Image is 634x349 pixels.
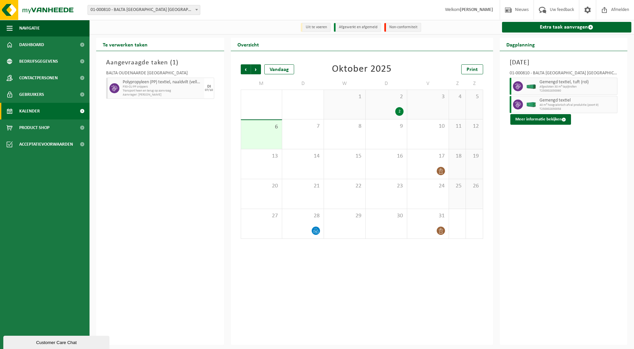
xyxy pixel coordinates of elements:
[366,78,408,90] td: D
[207,85,211,89] div: DI
[460,7,493,12] strong: [PERSON_NAME]
[502,22,632,33] a: Extra taak aanvragen
[19,20,40,36] span: Navigatie
[244,212,279,220] span: 27
[244,153,279,160] span: 13
[327,123,362,130] span: 8
[205,89,213,92] div: 07/10
[369,153,404,160] span: 16
[539,103,616,107] span: 40 m³ hoogcalorisch afval produktie (poort 9)
[96,38,154,51] h2: Te verwerken taken
[334,23,381,32] li: Afgewerkt en afgemeld
[19,86,44,103] span: Gebruikers
[327,93,362,101] span: 1
[539,85,616,89] span: Afgesloten 30 m³ tapijtrollen
[123,93,203,97] span: Aanvrager: [PERSON_NAME]
[449,78,466,90] td: Z
[285,153,320,160] span: 14
[411,93,445,101] span: 3
[3,334,111,349] iframe: chat widget
[332,64,392,74] div: Oktober 2025
[469,93,479,101] span: 5
[539,107,616,111] span: T250002830058
[510,58,618,68] h3: [DATE]
[282,78,324,90] td: D
[285,212,320,220] span: 28
[452,123,462,130] span: 11
[172,59,176,66] span: 1
[461,64,483,74] a: Print
[19,36,44,53] span: Dashboard
[469,123,479,130] span: 12
[469,182,479,190] span: 26
[123,85,203,89] span: P30-CU PP snippers
[241,64,251,74] span: Vorige
[411,182,445,190] span: 24
[407,78,449,90] td: V
[466,78,483,90] td: Z
[467,67,478,72] span: Print
[231,38,266,51] h2: Overzicht
[327,182,362,190] span: 22
[19,70,58,86] span: Contactpersonen
[395,107,404,116] div: 2
[452,153,462,160] span: 18
[285,123,320,130] span: 7
[510,114,571,125] button: Meer informatie bekijken
[123,80,203,85] span: Polypropyleen (PP) textiel, naaldvilt (vellen / linten)
[19,53,58,70] span: Bedrijfsgegevens
[526,84,536,89] img: HK-XA-30-GN-00
[327,153,362,160] span: 15
[19,119,49,136] span: Product Shop
[301,23,331,32] li: Uit te voeren
[369,93,404,101] span: 2
[411,153,445,160] span: 17
[411,123,445,130] span: 10
[411,212,445,220] span: 31
[285,182,320,190] span: 21
[452,93,462,101] span: 4
[500,38,541,51] h2: Dagplanning
[88,5,200,15] span: 01-000810 - BALTA OUDENAARDE NV - OUDENAARDE
[526,102,536,107] img: HK-XC-40-GN-00
[369,212,404,220] span: 30
[452,182,462,190] span: 25
[106,71,214,78] div: BALTA OUDENAARDE [GEOGRAPHIC_DATA]
[510,71,618,78] div: 01-000810 - BALTA [GEOGRAPHIC_DATA] [GEOGRAPHIC_DATA] - [GEOGRAPHIC_DATA]
[384,23,421,32] li: Non-conformiteit
[123,89,203,93] span: Transport heen en terug op aanvraag
[244,123,279,131] span: 6
[324,78,366,90] td: W
[539,98,616,103] span: Gemengd textiel
[241,78,283,90] td: M
[251,64,261,74] span: Volgende
[369,182,404,190] span: 23
[369,123,404,130] span: 9
[106,58,214,68] h3: Aangevraagde taken ( )
[327,212,362,220] span: 29
[539,89,616,93] span: T250002830060
[539,80,616,85] span: Gemengd textiel, tuft (rol)
[19,136,73,153] span: Acceptatievoorwaarden
[264,64,294,74] div: Vandaag
[244,182,279,190] span: 20
[19,103,40,119] span: Kalender
[469,153,479,160] span: 19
